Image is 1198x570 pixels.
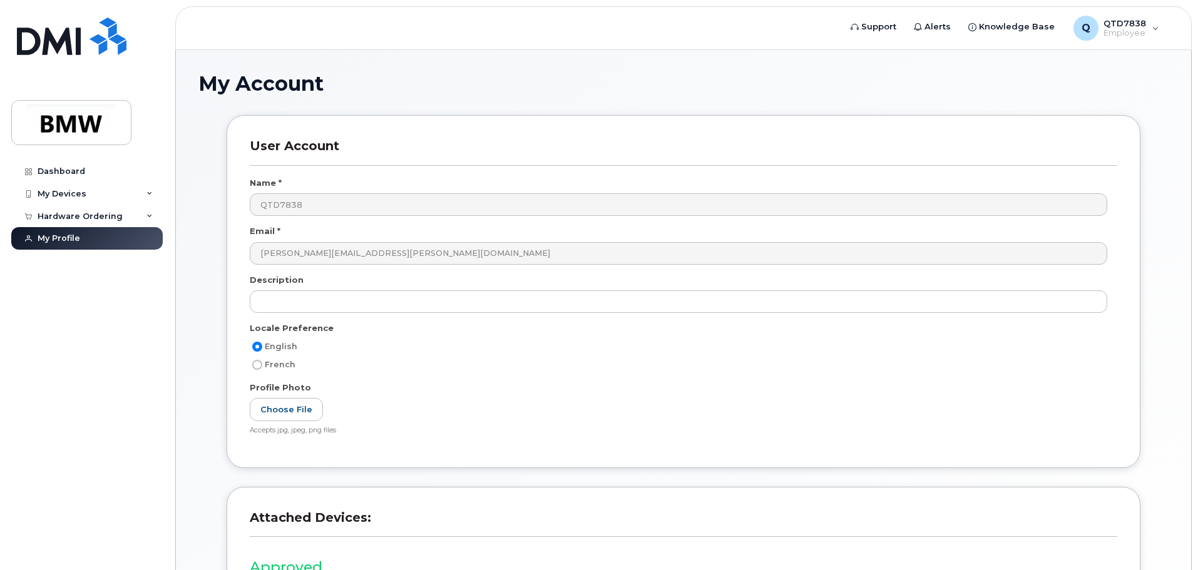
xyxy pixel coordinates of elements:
input: French [252,360,262,370]
label: Description [250,274,304,286]
label: Locale Preference [250,322,334,334]
h3: Attached Devices: [250,510,1117,537]
span: French [265,360,295,369]
label: Choose File [250,398,323,421]
label: Profile Photo [250,382,311,394]
h1: My Account [198,73,1169,94]
input: English [252,342,262,352]
div: Accepts jpg, jpeg, png files [250,426,1107,435]
h3: User Account [250,138,1117,165]
span: English [265,342,297,351]
label: Email * [250,225,280,237]
label: Name * [250,177,282,189]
